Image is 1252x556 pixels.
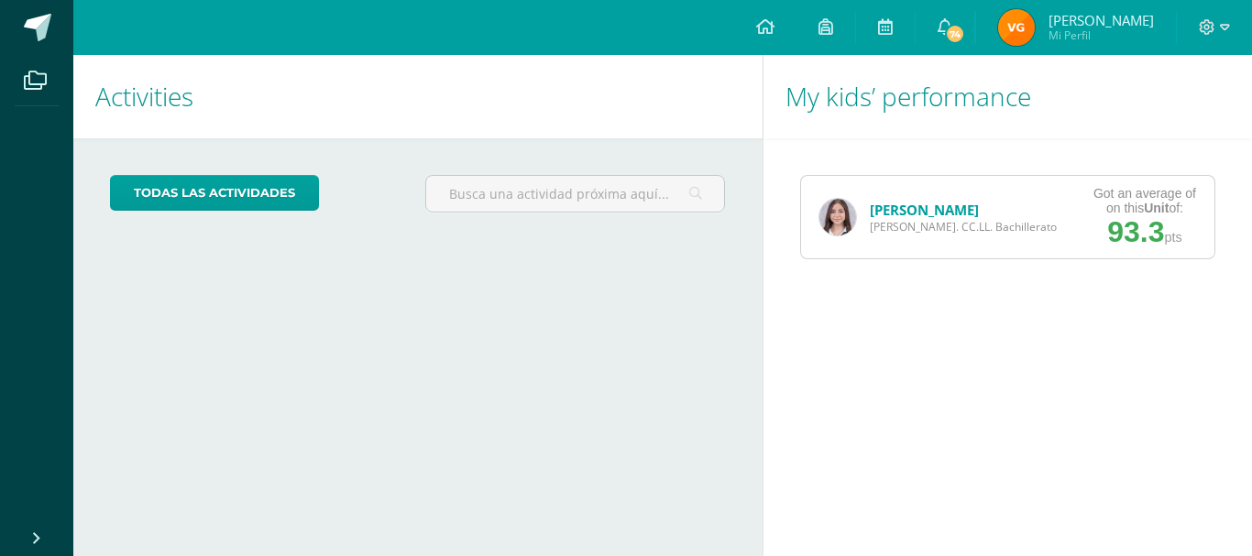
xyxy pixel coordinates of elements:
[819,199,856,235] img: 14f5dd4b943be53d45bfa150a411c12b.png
[426,176,725,212] input: Busca una actividad próxima aquí...
[1093,186,1196,215] div: Got an average of on this of:
[870,201,979,219] a: [PERSON_NAME]
[998,9,1035,46] img: 112eb3cea3e9806cff77e409c165320d.png
[1049,11,1154,29] span: [PERSON_NAME]
[1165,230,1182,245] span: pts
[1049,27,1154,43] span: Mi Perfil
[785,55,1231,138] h1: My kids’ performance
[945,24,965,44] span: 74
[870,219,1057,234] span: [PERSON_NAME]. CC.LL. Bachillerato
[1107,215,1164,248] span: 93.3
[1144,201,1169,215] strong: Unit
[95,55,741,138] h1: Activities
[110,175,319,211] a: todas las Actividades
